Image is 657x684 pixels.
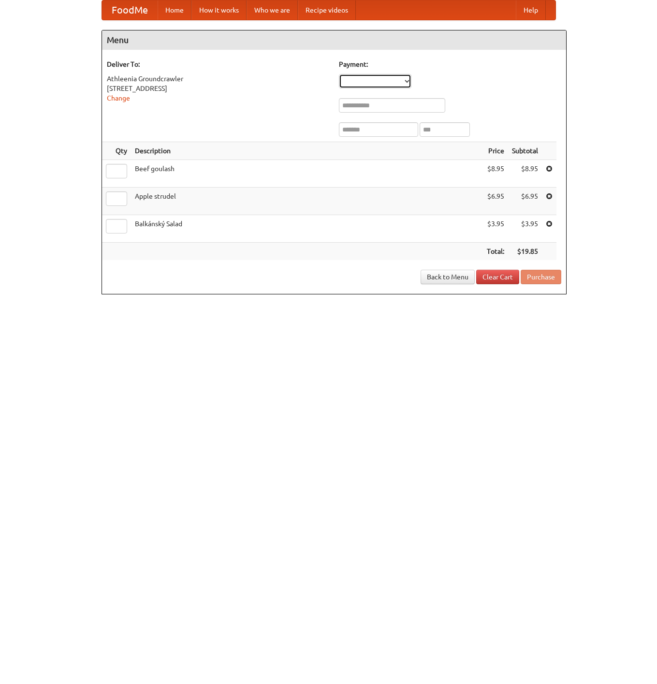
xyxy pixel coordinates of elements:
td: Apple strudel [131,188,483,215]
th: Description [131,142,483,160]
a: FoodMe [102,0,158,20]
td: Beef goulash [131,160,483,188]
div: Athleenia Groundcrawler [107,74,329,84]
td: Balkánský Salad [131,215,483,243]
a: Home [158,0,191,20]
a: Back to Menu [421,270,475,284]
th: Subtotal [508,142,542,160]
td: $3.95 [483,215,508,243]
a: How it works [191,0,247,20]
h4: Menu [102,30,566,50]
h5: Payment: [339,59,561,69]
th: Price [483,142,508,160]
th: $19.85 [508,243,542,261]
button: Purchase [521,270,561,284]
th: Qty [102,142,131,160]
a: Recipe videos [298,0,356,20]
a: Clear Cart [476,270,519,284]
td: $8.95 [508,160,542,188]
a: Who we are [247,0,298,20]
td: $8.95 [483,160,508,188]
a: Change [107,94,130,102]
td: $6.95 [508,188,542,215]
div: [STREET_ADDRESS] [107,84,329,93]
td: $3.95 [508,215,542,243]
td: $6.95 [483,188,508,215]
th: Total: [483,243,508,261]
a: Help [516,0,546,20]
h5: Deliver To: [107,59,329,69]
